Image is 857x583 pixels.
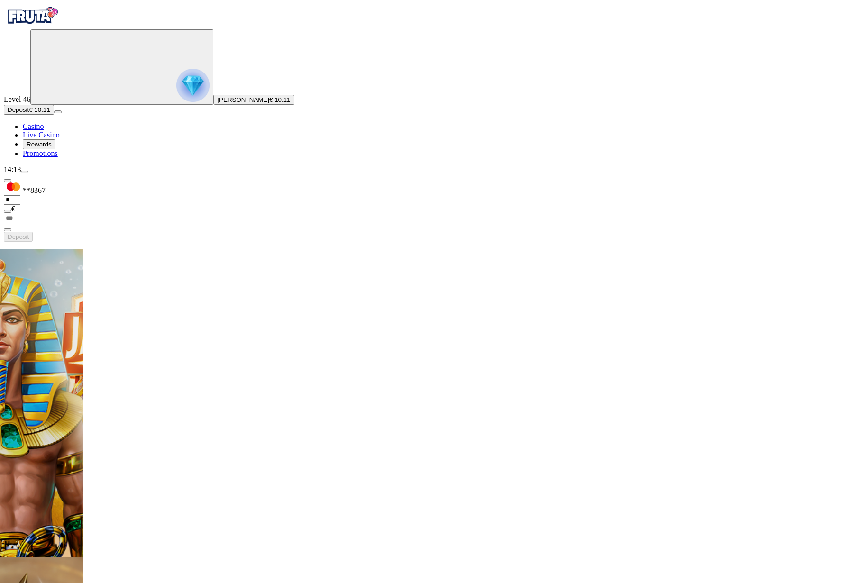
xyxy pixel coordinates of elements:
span: Casino [23,122,44,130]
span: Rewards [27,141,52,148]
a: diamond iconCasino [23,122,44,130]
img: reward progress [176,69,210,102]
button: reward progress [30,29,213,105]
button: menu [21,171,28,173]
button: [PERSON_NAME]€ 10.11 [213,95,294,105]
button: Depositplus icon€ 10.11 [4,105,54,115]
button: Deposit [4,232,33,242]
button: eye icon [4,210,11,213]
span: Live Casino [23,131,60,139]
span: € [11,205,15,213]
span: € 10.11 [269,96,290,103]
img: MasterCard [4,182,23,193]
span: Deposit [8,233,29,240]
button: reward iconRewards [23,139,55,149]
a: gift-inverted iconPromotions [23,149,58,157]
span: Promotions [23,149,58,157]
nav: Primary [4,4,853,158]
span: [PERSON_NAME] [217,96,269,103]
button: eye icon [4,228,11,231]
button: menu [54,110,62,113]
span: Level 46 [4,95,30,103]
a: poker-chip iconLive Casino [23,131,60,139]
span: 14:13 [4,165,21,173]
a: Fruta [4,21,61,29]
img: Fruta [4,4,61,27]
span: Deposit [8,106,29,113]
span: € 10.11 [29,106,50,113]
button: Hide quick deposit form [4,179,11,182]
